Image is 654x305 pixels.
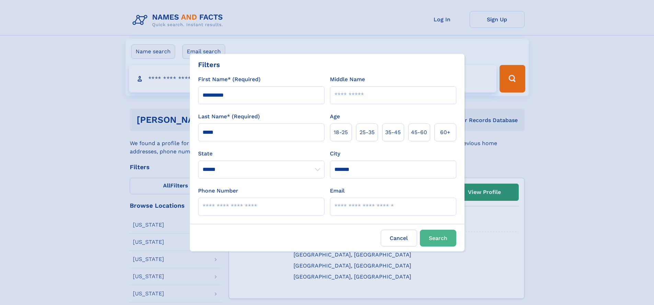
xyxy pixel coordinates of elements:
[330,75,365,84] label: Middle Name
[334,128,348,137] span: 18‑25
[385,128,401,137] span: 35‑45
[359,128,375,137] span: 25‑35
[330,150,340,158] label: City
[381,230,417,247] label: Cancel
[198,75,261,84] label: First Name* (Required)
[198,59,220,70] div: Filters
[198,112,260,121] label: Last Name* (Required)
[440,128,450,137] span: 60+
[198,187,238,195] label: Phone Number
[420,230,456,247] button: Search
[330,112,340,121] label: Age
[198,150,324,158] label: State
[330,187,345,195] label: Email
[411,128,427,137] span: 45‑60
